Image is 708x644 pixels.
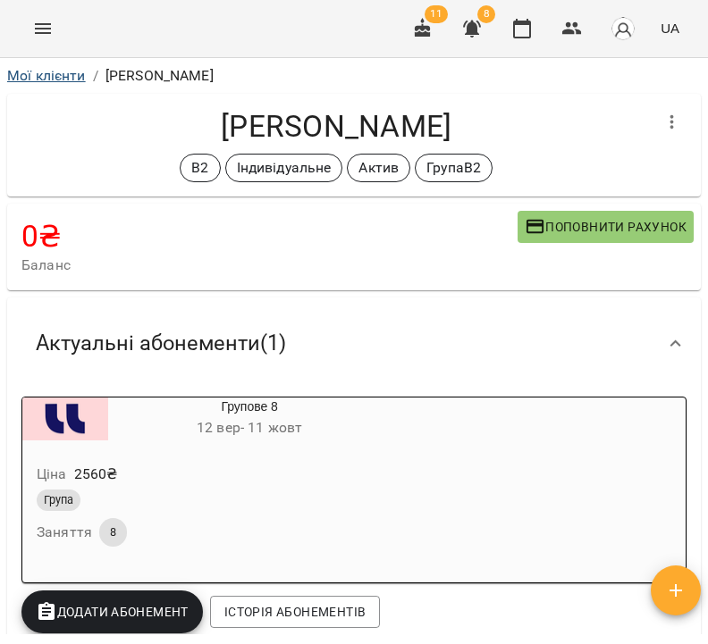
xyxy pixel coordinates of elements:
span: 8 [477,5,495,23]
div: Актуальні абонементи(1) [7,297,701,389]
div: Індивідуальне [225,154,343,182]
a: Мої клієнти [7,67,86,84]
button: Поповнити рахунок [518,211,694,243]
h4: [PERSON_NAME] [21,108,651,145]
div: Групове 8 [22,397,108,440]
span: Історія абонементів [224,601,366,623]
span: Актуальні абонементи ( 1 ) [36,330,286,357]
div: ГрупаB2 [415,154,493,182]
h6: Заняття [37,520,92,545]
p: [PERSON_NAME] [105,65,214,87]
nav: breadcrumb [7,65,701,87]
span: 11 [425,5,448,23]
span: Група [37,492,80,508]
button: Історія абонементів [210,596,380,628]
p: Актив [358,157,399,179]
h4: 0 ₴ [21,218,518,255]
span: Баланс [21,255,518,276]
p: ГрупаB2 [426,157,481,179]
li: / [93,65,98,87]
button: Групове 812 вер- 11 жовтЦіна2560₴ГрупаЗаняття8 [22,397,391,568]
div: Групове 8 [108,397,391,440]
span: Поповнити рахунок [525,216,687,238]
div: В2 [180,154,220,182]
span: 8 [99,524,127,540]
button: Menu [21,7,64,50]
span: Додати Абонемент [36,601,189,623]
span: 12 вер - 11 жовт [197,419,302,436]
div: Актив [347,154,410,182]
span: UA [661,19,679,38]
img: avatar_s.png [611,16,636,41]
p: Індивідуальне [237,157,332,179]
h6: Ціна [37,462,67,487]
button: UA [653,12,687,45]
button: Додати Абонемент [21,590,203,633]
p: 2560 ₴ [74,464,118,485]
p: В2 [191,157,208,179]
